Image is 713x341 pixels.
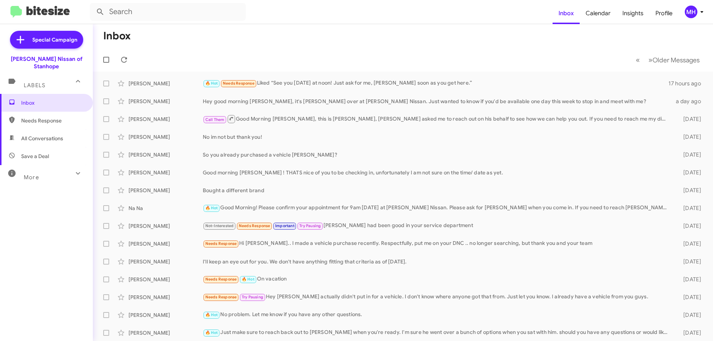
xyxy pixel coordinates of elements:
div: Hi [PERSON_NAME].. I made a vehicle purchase recently. Respectfully, put me on your DNC .. no lon... [203,239,671,248]
button: Next [644,52,704,68]
div: [PERSON_NAME] [128,133,203,141]
span: Try Pausing [242,295,263,299]
div: [PERSON_NAME] [128,240,203,247]
div: [PERSON_NAME] [128,151,203,158]
span: Older Messages [652,56,700,64]
a: Insights [616,3,649,24]
span: Inbox [21,99,84,106]
div: [PERSON_NAME] [128,169,203,176]
span: » [648,55,652,65]
a: Profile [649,3,678,24]
button: MH [678,6,705,18]
span: Labels [24,82,45,89]
div: [DATE] [671,276,707,283]
div: [PERSON_NAME] [128,115,203,123]
div: [PERSON_NAME] [128,329,203,337]
span: Save a Deal [21,153,49,160]
div: [DATE] [671,240,707,247]
div: I'll keep an eye out for you. We don't have anything fitting that criteria as of [DATE]. [203,258,671,265]
span: 🔥 Hot [205,81,218,86]
div: [DATE] [671,204,707,212]
div: [PERSON_NAME] had been good in your service department [203,222,671,230]
div: Good Morning [PERSON_NAME], this is [PERSON_NAME], [PERSON_NAME] asked me to reach out on his beh... [203,114,671,124]
span: Needs Response [21,117,84,124]
a: Calendar [580,3,616,24]
span: 🔥 Hot [205,330,218,335]
span: « [636,55,640,65]
div: [DATE] [671,169,707,176]
div: No problem. Let me know if you have any other questions. [203,311,671,319]
div: Hey [PERSON_NAME] actually didn't put in for a vehicle. I don't know where anyone got that from. ... [203,293,671,301]
div: [DATE] [671,133,707,141]
span: Needs Response [223,81,254,86]
span: Needs Response [205,241,237,246]
span: Needs Response [239,223,270,228]
h1: Inbox [103,30,131,42]
div: [DATE] [671,222,707,230]
div: [PERSON_NAME] [128,276,203,283]
div: So you already purchased a vehicle [PERSON_NAME]? [203,151,671,158]
div: [DATE] [671,311,707,319]
div: [DATE] [671,329,707,337]
span: All Conversations [21,135,63,142]
nav: Page navigation example [632,52,704,68]
span: 🔥 Hot [205,206,218,210]
span: Important [275,223,294,228]
div: [DATE] [671,258,707,265]
div: [PERSON_NAME] [128,294,203,301]
div: [PERSON_NAME] [128,222,203,230]
div: [PERSON_NAME] [128,258,203,265]
div: No im not but thank you! [203,133,671,141]
span: Try Pausing [299,223,321,228]
div: [PERSON_NAME] [128,311,203,319]
div: Na Na [128,204,203,212]
div: Good Morning! Please confirm your appointment for 9am [DATE] at [PERSON_NAME] Nissan. Please ask ... [203,204,671,212]
div: [PERSON_NAME] [128,98,203,105]
div: MH [685,6,697,18]
span: 🔥 Hot [205,312,218,317]
button: Previous [631,52,644,68]
a: Inbox [553,3,580,24]
div: Good morning [PERSON_NAME] ! THATS nice of you to be checking in, unfortunately I am not sure on ... [203,169,671,176]
div: Just make sure to reach back out to [PERSON_NAME] when you're ready. I'm sure he went over a bunc... [203,328,671,337]
div: Bought a different brand [203,187,671,194]
span: Not-Interested [205,223,234,228]
div: [DATE] [671,115,707,123]
span: Needs Response [205,277,237,282]
div: [PERSON_NAME] [128,187,203,194]
div: Liked “See you [DATE] at noon! Just ask for me, [PERSON_NAME] soon as you get here.” [203,79,668,88]
span: Special Campaign [32,36,77,43]
input: Search [90,3,246,21]
div: 17 hours ago [668,80,707,87]
a: Special Campaign [10,31,83,49]
div: [DATE] [671,151,707,158]
div: [DATE] [671,294,707,301]
div: On vacation [203,275,671,283]
div: [DATE] [671,187,707,194]
span: Needs Response [205,295,237,299]
div: Hey good morning [PERSON_NAME], it's [PERSON_NAME] over at [PERSON_NAME] Nissan. Just wanted to k... [203,98,671,105]
span: 🔥 Hot [242,277,254,282]
span: Call Them [205,117,225,122]
div: a day ago [671,98,707,105]
span: More [24,174,39,181]
div: [PERSON_NAME] [128,80,203,87]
